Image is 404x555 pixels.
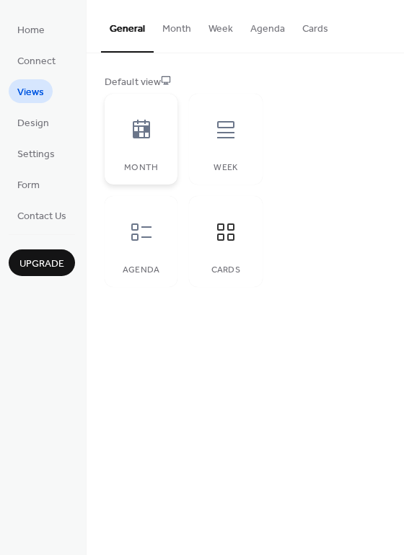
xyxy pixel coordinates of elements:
span: Form [17,178,40,193]
a: Home [9,17,53,41]
div: Default view [105,75,383,90]
span: Upgrade [19,257,64,272]
a: Connect [9,48,64,72]
div: Week [203,163,247,173]
div: Agenda [119,265,163,275]
button: Upgrade [9,249,75,276]
div: Month [119,163,163,173]
a: Settings [9,141,63,165]
span: Connect [17,54,56,69]
a: Design [9,110,58,134]
a: Contact Us [9,203,75,227]
span: Settings [17,147,55,162]
a: Views [9,79,53,103]
a: Form [9,172,48,196]
span: Views [17,85,44,100]
span: Contact Us [17,209,66,224]
span: Design [17,116,49,131]
div: Cards [203,265,247,275]
span: Home [17,23,45,38]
